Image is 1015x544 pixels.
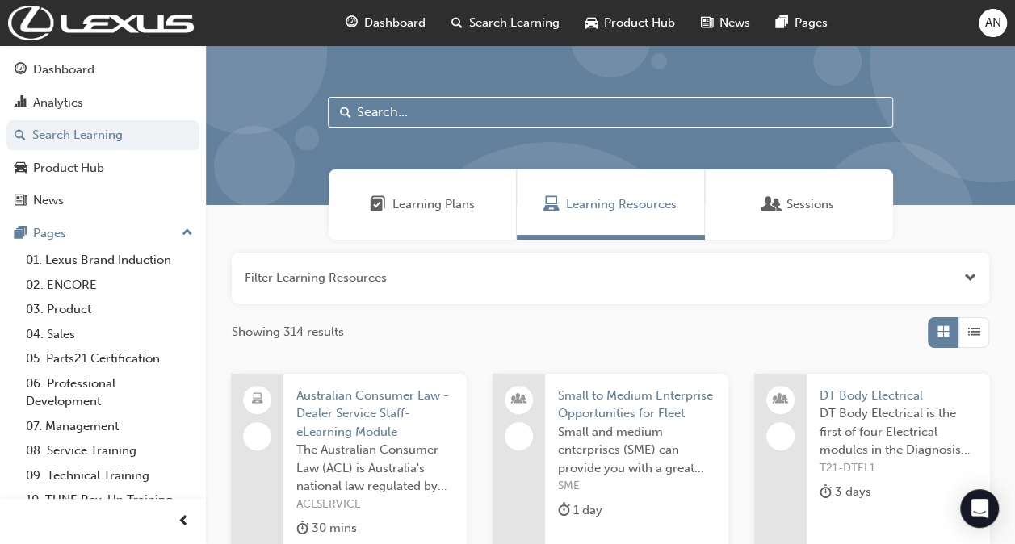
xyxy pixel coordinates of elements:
a: 06. Professional Development [19,371,199,414]
span: Learning Plans [392,195,475,214]
a: 03. Product [19,297,199,322]
span: people-icon [513,389,524,410]
input: Search... [328,97,893,128]
span: Small and medium enterprises (SME) can provide you with a great opportunity to grow your business... [558,423,715,478]
button: Pages [6,219,199,249]
span: T21-DTEL1 [820,459,977,478]
span: News [719,14,750,32]
span: pages-icon [776,13,788,33]
div: Product Hub [33,159,104,178]
span: up-icon [182,223,193,244]
span: Dashboard [364,14,426,32]
button: AN [979,9,1007,37]
span: car-icon [15,161,27,176]
span: Grid [937,323,950,341]
a: 09. Technical Training [19,463,199,488]
a: 05. Parts21 Certification [19,346,199,371]
div: 3 days [820,482,871,502]
span: Pages [795,14,828,32]
span: Showing 314 results [232,323,344,341]
span: Product Hub [604,14,675,32]
a: Learning PlansLearning Plans [329,169,517,240]
span: SME [558,477,715,496]
a: Learning ResourcesLearning Resources [517,169,705,240]
a: Search Learning [6,120,199,150]
a: search-iconSearch Learning [438,6,573,40]
div: 30 mins [296,518,357,538]
a: car-iconProduct Hub [573,6,688,40]
span: Learning Plans [370,195,386,214]
span: Search [340,103,351,122]
a: Analytics [6,88,199,118]
a: news-iconNews [688,6,763,40]
span: Small to Medium Enterprise Opportunities for Fleet [558,387,715,423]
span: Australian Consumer Law - Dealer Service Staff- eLearning Module [296,387,454,441]
a: pages-iconPages [763,6,841,40]
span: search-icon [451,13,463,33]
span: search-icon [15,128,26,143]
span: Learning Resources [566,195,677,214]
span: chart-icon [15,96,27,111]
span: The Australian Consumer Law (ACL) is Australia's national law regulated by the Australian Competi... [296,441,454,496]
a: Product Hub [6,153,199,183]
span: duration-icon [558,500,570,521]
div: Open Intercom Messenger [960,489,999,528]
span: news-icon [701,13,713,33]
a: SessionsSessions [705,169,893,240]
span: ACLSERVICE [296,496,454,514]
a: 10. TUNE Rev-Up Training [19,488,199,513]
span: Sessions [764,195,780,214]
div: News [33,191,64,210]
span: List [968,323,980,341]
span: car-icon [585,13,598,33]
span: Search Learning [469,14,560,32]
button: Open the filter [964,269,976,287]
span: Sessions [786,195,834,214]
img: Trak [8,6,194,40]
span: news-icon [15,194,27,208]
span: people-icon [774,389,786,410]
a: 07. Management [19,414,199,439]
a: guage-iconDashboard [333,6,438,40]
span: prev-icon [178,512,190,532]
a: Dashboard [6,55,199,85]
span: DT Body Electrical is the first of four Electrical modules in the Diagnosis Technician Electrical... [820,404,977,459]
span: DT Body Electrical [820,387,977,405]
button: DashboardAnalyticsSearch LearningProduct HubNews [6,52,199,219]
a: 04. Sales [19,322,199,347]
a: 02. ENCORE [19,273,199,298]
div: Pages [33,224,66,243]
span: duration-icon [820,482,832,502]
a: 08. Service Training [19,438,199,463]
span: Learning Resources [543,195,560,214]
a: News [6,186,199,216]
span: duration-icon [296,518,308,538]
div: 1 day [558,500,602,521]
span: AN [985,14,1001,32]
div: Analytics [33,94,83,112]
span: guage-icon [346,13,358,33]
div: Dashboard [33,61,94,79]
span: laptop-icon [252,389,263,410]
span: pages-icon [15,227,27,241]
a: 01. Lexus Brand Induction [19,248,199,273]
span: guage-icon [15,63,27,77]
